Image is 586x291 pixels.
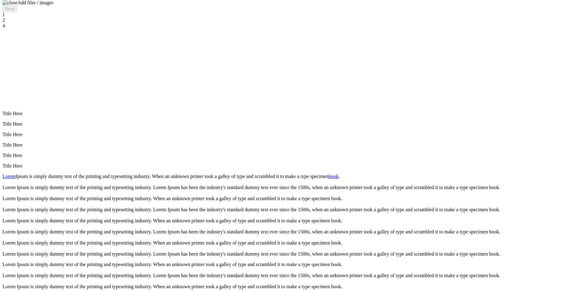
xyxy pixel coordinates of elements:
p: Ipsum is simply dummy text of the printing and typesetting industry. When an unknown printer took... [2,174,584,257]
p: Title Here [2,153,584,158]
p: Title Here [2,132,584,137]
p: Title Here [2,121,584,127]
button: Send [2,6,17,12]
p: Title Here [2,163,584,169]
div: 2 [2,18,584,23]
div: 1 [2,12,584,18]
a: book [329,174,339,179]
p: Title Here [2,111,584,116]
p: Title Here [2,142,584,148]
a: Lorem [2,174,16,179]
div: 4 [2,23,584,29]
